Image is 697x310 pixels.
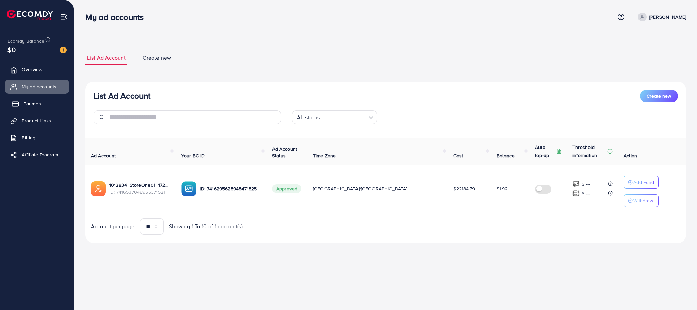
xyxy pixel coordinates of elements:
[624,176,659,189] button: Add Fund
[5,148,69,161] a: Affiliate Program
[5,80,69,93] a: My ad accounts
[272,184,301,193] span: Approved
[453,152,463,159] span: Cost
[582,180,590,188] p: $ ---
[640,90,678,102] button: Create new
[296,112,321,122] span: All status
[7,37,44,44] span: Ecomdy Balance
[572,180,580,187] img: top-up amount
[5,97,69,110] a: Payment
[292,110,377,124] div: Search for option
[23,100,43,107] span: Payment
[143,54,171,62] span: Create new
[91,181,106,196] img: ic-ads-acc.e4c84228.svg
[668,279,692,305] iframe: Chat
[572,190,580,197] img: top-up amount
[22,151,58,158] span: Affiliate Program
[649,13,686,21] p: [PERSON_NAME]
[91,152,116,159] span: Ad Account
[5,63,69,76] a: Overview
[497,152,515,159] span: Balance
[322,111,366,122] input: Search for option
[22,134,35,141] span: Billing
[497,185,508,192] span: $1.92
[60,13,68,21] img: menu
[313,152,336,159] span: Time Zone
[7,45,16,55] span: $0
[272,145,297,159] span: Ad Account Status
[109,189,170,196] span: ID: 7416537048955371521
[87,54,126,62] span: List Ad Account
[647,93,671,99] span: Create new
[85,12,149,22] h3: My ad accounts
[94,91,150,101] h3: List Ad Account
[535,143,555,159] p: Auto top-up
[22,83,56,90] span: My ad accounts
[181,181,196,196] img: ic-ba-acc.ded83a64.svg
[313,185,408,192] span: [GEOGRAPHIC_DATA]/[GEOGRAPHIC_DATA]
[91,222,135,230] span: Account per page
[181,152,205,159] span: Your BC ID
[200,185,261,193] p: ID: 7416295628948471825
[109,182,170,196] div: <span class='underline'>1012834_StoreOne01_1726797108911</span></br>7416537048955371521
[572,143,606,159] p: Threshold information
[635,13,686,21] a: [PERSON_NAME]
[633,178,654,186] p: Add Fund
[624,194,659,207] button: Withdraw
[453,185,475,192] span: $22184.79
[22,66,42,73] span: Overview
[5,114,69,127] a: Product Links
[7,10,53,20] img: logo
[109,182,170,188] a: 1012834_StoreOne01_1726797108911
[169,222,243,230] span: Showing 1 To 10 of 1 account(s)
[624,152,637,159] span: Action
[582,189,590,198] p: $ ---
[633,197,653,205] p: Withdraw
[5,131,69,144] a: Billing
[22,117,51,124] span: Product Links
[60,47,67,53] img: image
